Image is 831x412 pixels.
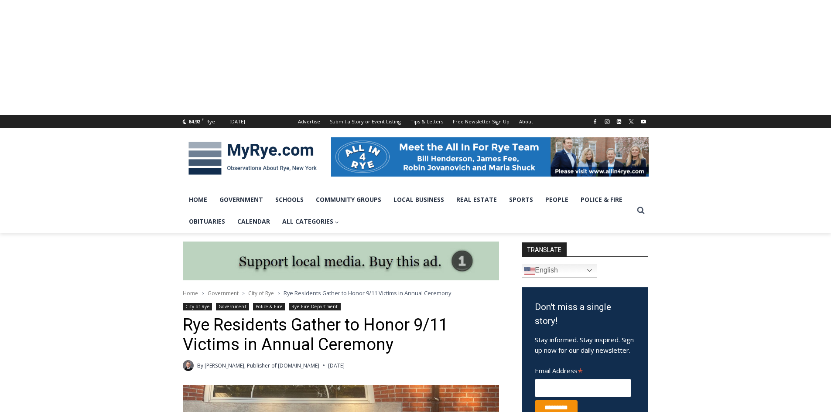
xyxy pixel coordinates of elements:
[277,290,280,296] span: >
[293,115,538,128] nav: Secondary Navigation
[202,290,204,296] span: >
[602,116,612,127] a: Instagram
[450,189,503,211] a: Real Estate
[231,211,276,232] a: Calendar
[503,189,539,211] a: Sports
[633,203,649,218] button: View Search Form
[614,116,624,127] a: Linkedin
[284,289,451,297] span: Rye Residents Gather to Honor 9/11 Victims in Annual Ceremony
[282,217,339,226] span: All Categories
[197,361,203,370] span: By
[524,266,535,276] img: en
[406,115,448,128] a: Tips & Letters
[626,116,636,127] a: X
[202,117,204,122] span: F
[387,189,450,211] a: Local Business
[269,189,310,211] a: Schools
[310,189,387,211] a: Community Groups
[325,115,406,128] a: Submit a Story or Event Listing
[276,211,345,232] a: All Categories
[183,360,194,371] a: Author image
[331,137,649,177] img: All in for Rye
[522,264,597,278] a: English
[213,189,269,211] a: Government
[535,334,635,355] p: Stay informed. Stay inspired. Sign up now for our daily newsletter.
[575,189,629,211] a: Police & Fire
[188,118,200,125] span: 64.92
[183,303,212,310] a: City of Rye
[242,290,245,296] span: >
[206,118,215,126] div: Rye
[229,118,245,126] div: [DATE]
[253,303,285,310] a: Police & Fire
[208,289,239,297] a: Government
[514,115,538,128] a: About
[638,116,649,127] a: YouTube
[539,189,575,211] a: People
[183,211,231,232] a: Obituaries
[183,289,198,297] a: Home
[535,362,631,378] label: Email Address
[183,242,499,281] img: support local media, buy this ad
[183,189,213,211] a: Home
[216,303,249,310] a: Government
[205,362,319,369] a: [PERSON_NAME], Publisher of [DOMAIN_NAME]
[522,242,567,256] strong: TRANSLATE
[590,116,600,127] a: Facebook
[183,189,633,233] nav: Primary Navigation
[535,300,635,328] h3: Don't miss a single story!
[183,289,499,297] nav: Breadcrumbs
[289,303,341,310] a: Rye Fire Department
[248,289,274,297] a: City of Rye
[183,315,499,355] h1: Rye Residents Gather to Honor 9/11 Victims in Annual Ceremony
[293,115,325,128] a: Advertise
[183,136,322,181] img: MyRye.com
[448,115,514,128] a: Free Newsletter Sign Up
[328,361,345,370] time: [DATE]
